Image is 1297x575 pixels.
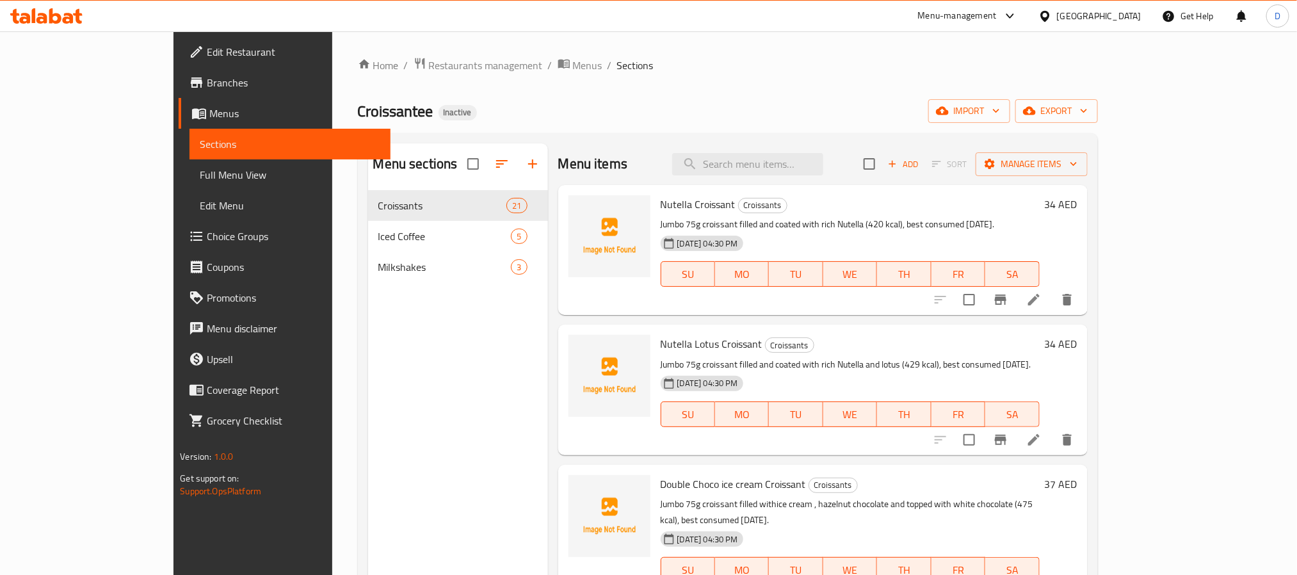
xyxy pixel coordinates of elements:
[568,335,650,417] img: Nutella Lotus Croissant
[608,58,612,73] li: /
[180,448,211,465] span: Version:
[661,496,1040,528] p: Jumbo 75g croissant filled withice cream , hazelnut chocolate and topped with white chocolate (47...
[720,265,764,284] span: MO
[1026,103,1088,119] span: export
[956,426,983,453] span: Select to update
[739,198,787,213] span: Croissants
[1057,9,1141,23] div: [GEOGRAPHIC_DATA]
[939,103,1000,119] span: import
[200,198,380,213] span: Edit Menu
[189,129,390,159] a: Sections
[180,470,239,487] span: Get support on:
[512,261,526,273] span: 3
[207,382,380,398] span: Coverage Report
[358,97,433,126] span: Croissantee
[179,375,390,405] a: Coverage Report
[918,8,997,24] div: Menu-management
[882,405,926,424] span: TH
[378,198,507,213] span: Croissants
[414,57,543,74] a: Restaurants management
[809,478,858,493] div: Croissants
[179,98,390,129] a: Menus
[661,216,1040,232] p: Jumbo 75g croissant filled and coated with rich Nutella (420 kcal), best consumed [DATE].
[666,265,710,284] span: SU
[189,159,390,190] a: Full Menu View
[823,401,877,427] button: WE
[368,221,548,252] div: Iced Coffee5
[738,198,787,213] div: Croissants
[928,99,1010,123] button: import
[207,75,380,90] span: Branches
[512,231,526,243] span: 5
[990,265,1034,284] span: SA
[931,401,985,427] button: FR
[207,259,380,275] span: Coupons
[882,265,926,284] span: TH
[568,195,650,277] img: Nutella Croissant
[877,401,931,427] button: TH
[1275,9,1280,23] span: D
[672,533,743,546] span: [DATE] 04:30 PM
[666,405,710,424] span: SU
[1045,475,1077,493] h6: 37 AED
[378,229,512,244] span: Iced Coffee
[179,313,390,344] a: Menu disclaimer
[439,105,477,120] div: Inactive
[661,474,806,494] span: Double Choco ice cream Croissant
[568,475,650,557] img: Double Choco ice cream Croissant
[856,150,883,177] span: Select section
[179,67,390,98] a: Branches
[368,185,548,287] nav: Menu sections
[207,352,380,367] span: Upsell
[985,401,1039,427] button: SA
[769,261,823,287] button: TU
[439,107,477,118] span: Inactive
[179,344,390,375] a: Upsell
[937,265,980,284] span: FR
[931,261,985,287] button: FR
[558,57,602,74] a: Menus
[985,284,1016,315] button: Branch-specific-item
[207,321,380,336] span: Menu disclaimer
[179,282,390,313] a: Promotions
[828,405,872,424] span: WE
[189,190,390,221] a: Edit Menu
[179,405,390,436] a: Grocery Checklist
[511,229,527,244] div: items
[378,259,512,275] div: Milkshakes
[207,44,380,60] span: Edit Restaurant
[774,405,818,424] span: TU
[180,483,261,499] a: Support.OpsPlatform
[207,413,380,428] span: Grocery Checklist
[368,252,548,282] div: Milkshakes3
[823,261,877,287] button: WE
[985,261,1039,287] button: SA
[214,448,234,465] span: 1.0.0
[877,261,931,287] button: TH
[179,221,390,252] a: Choice Groups
[661,401,715,427] button: SU
[672,377,743,389] span: [DATE] 04:30 PM
[883,154,924,174] button: Add
[507,200,526,212] span: 21
[990,405,1034,424] span: SA
[976,152,1088,176] button: Manage items
[207,229,380,244] span: Choice Groups
[558,154,628,174] h2: Menu items
[766,338,814,353] span: Croissants
[672,238,743,250] span: [DATE] 04:30 PM
[200,167,380,182] span: Full Menu View
[617,58,654,73] span: Sections
[1026,432,1042,448] a: Edit menu item
[924,154,976,174] span: Select section first
[200,136,380,152] span: Sections
[1052,425,1083,455] button: delete
[373,154,458,174] h2: Menu sections
[986,156,1077,172] span: Manage items
[207,290,380,305] span: Promotions
[661,261,715,287] button: SU
[179,252,390,282] a: Coupons
[715,261,769,287] button: MO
